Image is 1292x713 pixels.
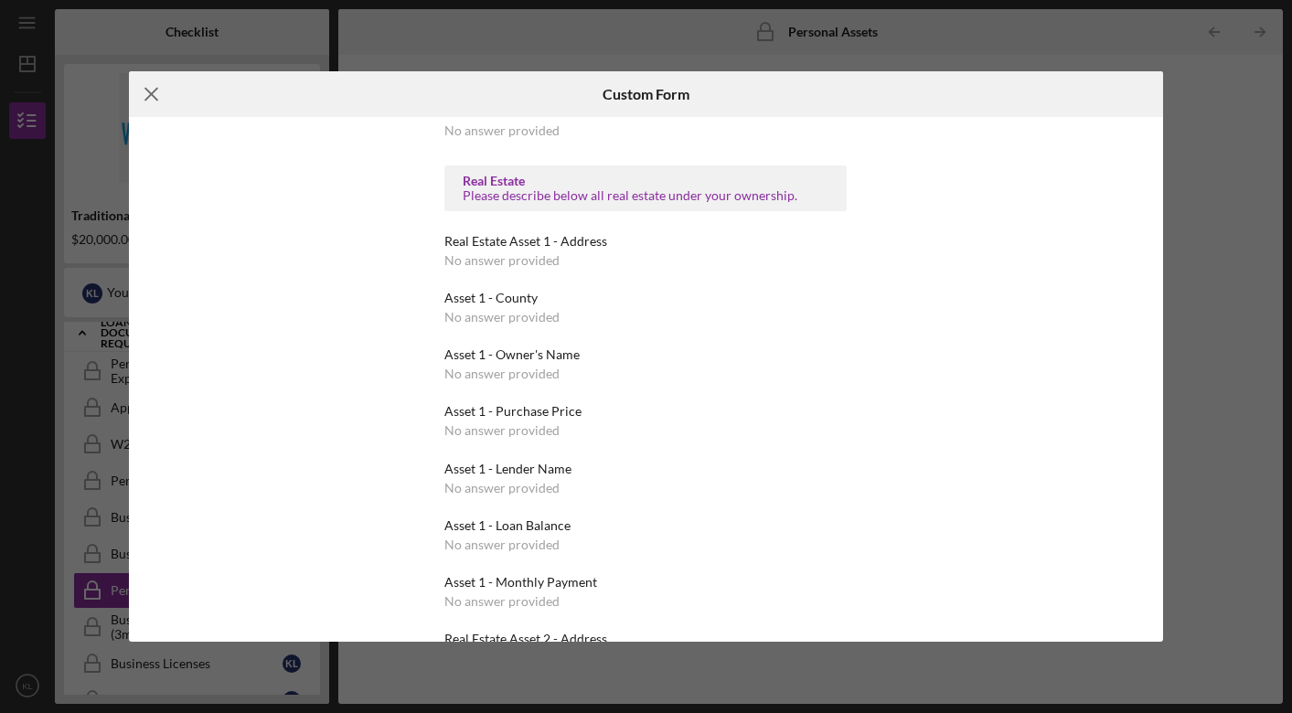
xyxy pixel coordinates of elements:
div: Real Estate Asset 1 - Address [444,234,847,249]
div: Asset 1 - Purchase Price [444,404,847,419]
div: No answer provided [444,310,560,325]
div: Please describe below all real estate under your ownership. [463,188,828,203]
div: Asset 1 - Owner's Name [444,347,847,362]
div: Real Estate [463,174,828,188]
div: Asset 1 - Loan Balance [444,518,847,533]
div: No answer provided [444,481,560,495]
div: No answer provided [444,123,560,138]
div: Real Estate Asset 2 - Address [444,632,847,646]
div: Asset 1 - County [444,291,847,305]
div: Asset 1 - Lender Name [444,462,847,476]
h6: Custom Form [603,86,689,102]
div: Asset 1 - Monthly Payment [444,575,847,590]
div: No answer provided [444,594,560,609]
div: No answer provided [444,367,560,381]
div: No answer provided [444,423,560,438]
div: No answer provided [444,253,560,268]
div: No answer provided [444,537,560,552]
